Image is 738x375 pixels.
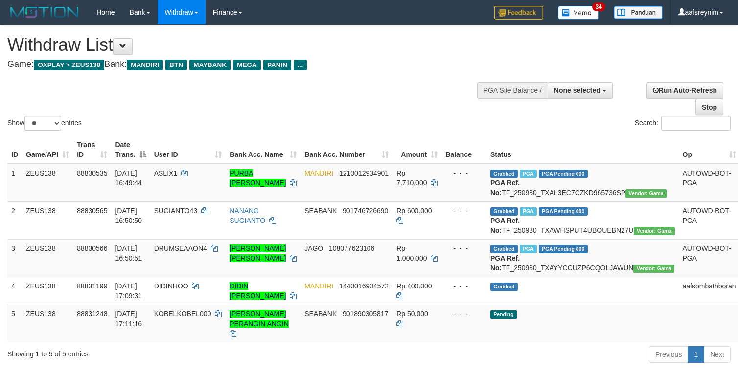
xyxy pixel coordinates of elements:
[233,60,261,70] span: MEGA
[558,6,599,20] img: Button%20Memo.svg
[7,35,482,55] h1: Withdraw List
[230,207,265,224] a: NANANG SUGIANTO
[7,5,82,20] img: MOTION_logo.png
[263,60,291,70] span: PANIN
[154,282,188,290] span: DIDINHOO
[22,164,73,202] td: ZEUS138
[695,99,723,115] a: Stop
[294,60,307,70] span: ...
[441,136,486,164] th: Balance
[230,169,286,187] a: PURBA [PERSON_NAME]
[115,169,142,187] span: [DATE] 16:49:44
[396,310,428,318] span: Rp 50.000
[230,310,289,328] a: [PERSON_NAME] PERANGIN ANGIN
[445,168,483,178] div: - - -
[7,60,482,69] h4: Game: Bank:
[343,310,388,318] span: Copy 901890305817 to clipboard
[486,136,679,164] th: Status
[649,346,688,363] a: Previous
[230,282,286,300] a: DIDIN [PERSON_NAME]
[445,206,483,216] div: - - -
[304,282,333,290] span: MANDIRI
[7,136,22,164] th: ID
[77,310,107,318] span: 88831248
[115,310,142,328] span: [DATE] 17:11:16
[154,244,207,252] span: DRUMSEAAON4
[343,207,388,215] span: Copy 901746726690 to clipboard
[77,244,107,252] span: 88830566
[486,239,679,277] td: TF_250930_TXAYYCCUZP6CQOLJAWUN
[300,136,392,164] th: Bank Acc. Number: activate to sort column ascending
[490,283,518,291] span: Grabbed
[329,244,374,252] span: Copy 108077623106 to clipboard
[115,244,142,262] span: [DATE] 16:50:51
[304,244,323,252] span: JAGO
[127,60,163,70] span: MANDIRI
[115,207,142,224] span: [DATE] 16:50:50
[635,116,731,131] label: Search:
[396,169,427,187] span: Rp 7.710.000
[150,136,226,164] th: User ID: activate to sort column ascending
[592,2,605,11] span: 34
[111,136,150,164] th: Date Trans.: activate to sort column descending
[520,207,537,216] span: Marked by aafchomsokheang
[7,345,300,359] div: Showing 1 to 5 of 5 entries
[154,310,211,318] span: KOBELKOBEL000
[520,245,537,253] span: Marked by aafchomsokheang
[490,179,520,197] b: PGA Ref. No:
[633,265,674,273] span: Vendor URL: https://trx31.1velocity.biz
[115,282,142,300] span: [DATE] 17:09:31
[548,82,613,99] button: None selected
[304,310,337,318] span: SEABANK
[226,136,300,164] th: Bank Acc. Name: activate to sort column ascending
[396,282,432,290] span: Rp 400.000
[7,239,22,277] td: 3
[704,346,731,363] a: Next
[304,169,333,177] span: MANDIRI
[77,207,107,215] span: 88830565
[7,164,22,202] td: 1
[339,169,389,177] span: Copy 1210012934901 to clipboard
[614,6,663,19] img: panduan.png
[22,305,73,342] td: ZEUS138
[392,136,441,164] th: Amount: activate to sort column ascending
[634,227,675,235] span: Vendor URL: https://trx31.1velocity.biz
[490,245,518,253] span: Grabbed
[490,170,518,178] span: Grabbed
[77,282,107,290] span: 88831199
[539,245,588,253] span: PGA Pending
[490,217,520,234] b: PGA Ref. No:
[486,201,679,239] td: TF_250930_TXAWHSPUT4UBOUEBN27U
[539,207,588,216] span: PGA Pending
[73,136,111,164] th: Trans ID: activate to sort column ascending
[396,207,432,215] span: Rp 600.000
[77,169,107,177] span: 88830535
[24,116,61,131] select: Showentries
[22,277,73,305] td: ZEUS138
[661,116,731,131] input: Search:
[7,277,22,305] td: 4
[22,239,73,277] td: ZEUS138
[7,116,82,131] label: Show entries
[494,6,543,20] img: Feedback.jpg
[445,243,483,253] div: - - -
[230,244,286,262] a: [PERSON_NAME] [PERSON_NAME]
[625,189,667,198] span: Vendor URL: https://trx31.1velocity.biz
[477,82,548,99] div: PGA Site Balance /
[22,201,73,239] td: ZEUS138
[7,201,22,239] td: 2
[486,164,679,202] td: TF_250930_TXAL3EC7CZKD965736SP
[554,87,600,94] span: None selected
[490,310,517,319] span: Pending
[646,82,723,99] a: Run Auto-Refresh
[22,136,73,164] th: Game/API: activate to sort column ascending
[445,309,483,319] div: - - -
[688,346,704,363] a: 1
[165,60,187,70] span: BTN
[490,207,518,216] span: Grabbed
[34,60,104,70] span: OXPLAY > ZEUS138
[445,281,483,291] div: - - -
[154,207,197,215] span: SUGIANTO43
[520,170,537,178] span: Marked by aafchomsokheang
[189,60,231,70] span: MAYBANK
